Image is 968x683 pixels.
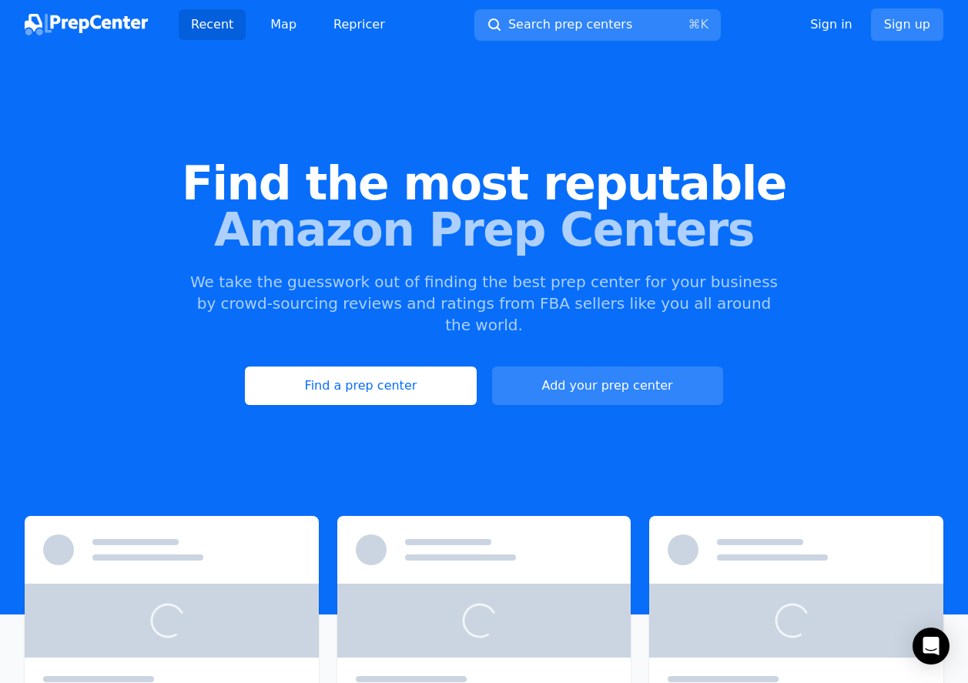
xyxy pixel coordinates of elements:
[25,160,943,206] span: Find the most reputable
[189,271,780,336] p: We take the guesswork out of finding the best prep center for your business by crowd-sourcing rev...
[179,9,246,40] a: Recent
[913,628,950,665] div: Open Intercom Messenger
[245,367,476,405] a: Find a prep center
[258,9,309,40] a: Map
[321,9,397,40] a: Repricer
[871,8,943,41] a: Sign up
[492,367,723,405] a: Add your prep center
[25,206,943,253] span: Amazon Prep Centers
[688,17,700,32] kbd: ⌘
[810,15,852,34] a: Sign in
[474,9,721,41] button: Search prep centers⌘K
[25,14,148,35] img: PrepCenter
[700,17,708,32] kbd: K
[508,15,632,34] span: Search prep centers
